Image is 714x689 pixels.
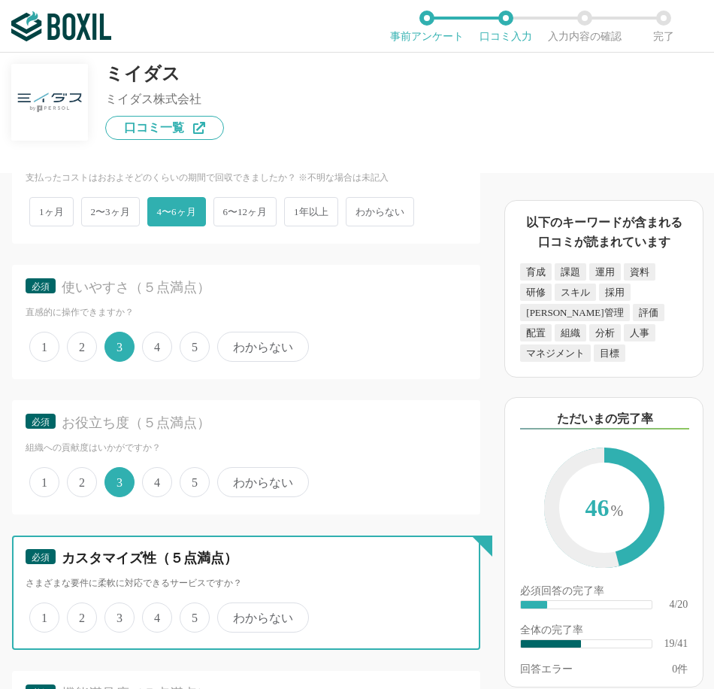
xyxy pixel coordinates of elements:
div: カスタマイズ性（５点満点） [62,549,459,568]
span: 2〜3ヶ月 [81,197,140,226]
div: 19/41 [664,639,688,649]
div: さまざまな要件に柔軟に対応できるサービスですか？ [26,577,467,590]
div: 研修 [520,284,552,301]
li: 完了 [624,11,703,42]
span: 4 [142,467,172,497]
span: 必須 [32,417,50,427]
div: 4/20 [669,599,688,610]
span: 1 [29,332,59,362]
div: 件 [672,664,688,675]
div: 人事 [624,324,655,341]
span: わからない [217,602,309,633]
li: 事前アンケート [387,11,466,42]
div: 課題 [555,263,586,281]
li: 口コミ入力 [466,11,545,42]
span: 1年以上 [284,197,338,226]
span: 3 [104,467,135,497]
span: 0 [672,663,677,675]
span: 必須 [32,552,50,563]
span: 5 [180,602,210,633]
div: ​ [521,601,547,609]
span: 5 [180,467,210,497]
div: ただいまの完了率 [520,410,689,429]
div: ミイダス株式会社 [105,93,224,105]
div: スキル [555,284,596,301]
div: 組織 [555,324,586,341]
span: わからない [217,332,309,362]
div: 採用 [599,284,631,301]
li: 入力内容の確認 [545,11,624,42]
img: ボクシルSaaS_ロゴ [11,11,111,41]
span: 4 [142,602,172,633]
span: 5 [180,332,210,362]
div: 支払ったコストはおおよそどのくらいの期間で回収できましたか？ ※不明な場合は未記入 [26,171,467,184]
div: 必須回答の完了率 [520,586,688,599]
span: 必須 [32,281,50,292]
span: 6〜12ヶ月 [213,197,277,226]
div: 資料 [624,263,655,281]
div: マネジメント [520,344,591,362]
div: 回答エラー [520,664,573,675]
span: 4〜6ヶ月 [147,197,206,226]
span: 3 [104,332,135,362]
div: 目標 [594,344,625,362]
span: 1 [29,467,59,497]
span: 3 [104,602,135,633]
div: 運用 [589,263,621,281]
div: 育成 [520,263,552,281]
div: 配置 [520,324,552,341]
div: 以下のキーワードが含まれる口コミが読まれています [520,213,688,251]
a: 口コミ一覧 [105,116,224,140]
span: 46 [559,463,649,556]
span: % [610,502,623,519]
div: 使いやすさ（５点満点） [62,278,459,297]
span: わからない [217,467,309,497]
span: 4 [142,332,172,362]
span: わからない [346,197,414,226]
span: 1ヶ月 [29,197,74,226]
span: 1 [29,602,59,633]
div: ミイダス [105,65,224,83]
div: 評価 [633,304,664,321]
div: ​ [521,640,581,648]
div: 直感的に操作できますか？ [26,306,467,319]
span: 2 [67,602,97,633]
span: 口コミ一覧 [124,122,184,134]
div: 分析 [589,324,621,341]
div: 組織への貢献度はいかがですか？ [26,442,467,454]
span: 2 [67,467,97,497]
span: 2 [67,332,97,362]
div: 全体の完了率 [520,625,688,639]
div: [PERSON_NAME]管理 [520,304,629,321]
div: お役立ち度（５点満点） [62,414,459,433]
